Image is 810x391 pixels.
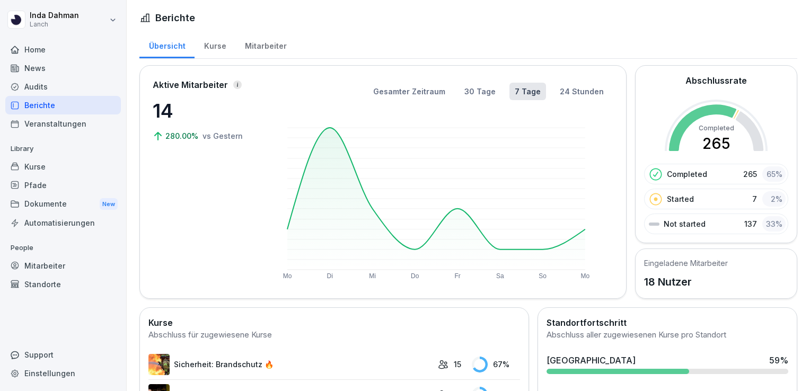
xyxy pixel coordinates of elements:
a: Kurse [195,31,235,58]
text: Do [411,272,419,280]
p: Completed [667,168,707,180]
text: Mo [581,272,590,280]
a: Mitarbeiter [235,31,296,58]
h2: Standortfortschritt [547,316,788,329]
text: Mi [369,272,376,280]
div: Abschluss für zugewiesene Kurse [148,329,520,341]
p: 265 [743,168,757,180]
div: Support [5,345,121,364]
a: Veranstaltungen [5,114,121,133]
div: Dokumente [5,194,121,214]
p: Aktive Mitarbeiter [153,78,228,91]
p: 18 Nutzer [644,274,728,290]
text: Sa [497,272,505,280]
text: Mo [283,272,292,280]
a: Einstellungen [5,364,121,383]
text: So [539,272,547,280]
h5: Eingeladene Mitarbeiter [644,257,728,269]
p: 15 [454,359,461,370]
div: 33 % [762,216,786,232]
div: New [100,198,118,210]
a: DokumenteNew [5,194,121,214]
button: Gesamter Zeitraum [368,83,451,100]
div: 2 % [762,191,786,207]
text: Di [327,272,333,280]
a: Berichte [5,96,121,114]
p: 7 [752,193,757,205]
a: News [5,59,121,77]
a: Home [5,40,121,59]
div: [GEOGRAPHIC_DATA] [547,354,636,367]
div: Abschluss aller zugewiesenen Kurse pro Standort [547,329,788,341]
p: Library [5,140,121,157]
a: Sicherheit: Brandschutz 🔥 [148,354,433,375]
a: Automatisierungen [5,214,121,232]
a: Kurse [5,157,121,176]
img: zzov6v7ntk26bk7mur8pz9wg.png [148,354,170,375]
a: Übersicht [139,31,195,58]
p: Lanch [30,21,79,28]
h2: Abschlussrate [685,74,747,87]
a: Pfade [5,176,121,194]
h2: Kurse [148,316,520,329]
a: [GEOGRAPHIC_DATA]59% [542,350,793,378]
div: 67 % [472,357,520,372]
p: vs Gestern [202,130,243,141]
p: 280.00% [165,130,200,141]
h1: Berichte [155,11,195,25]
text: Fr [455,272,461,280]
p: 14 [153,96,259,125]
p: Started [667,193,694,205]
a: Mitarbeiter [5,256,121,275]
p: Not started [664,218,706,229]
a: Standorte [5,275,121,294]
a: Audits [5,77,121,96]
p: Inda Dahman [30,11,79,20]
p: 137 [744,218,757,229]
button: 7 Tage [509,83,546,100]
button: 30 Tage [459,83,501,100]
button: 24 Stunden [554,83,609,100]
div: 59 % [769,354,788,367]
div: 65 % [762,166,786,182]
p: People [5,239,121,256]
